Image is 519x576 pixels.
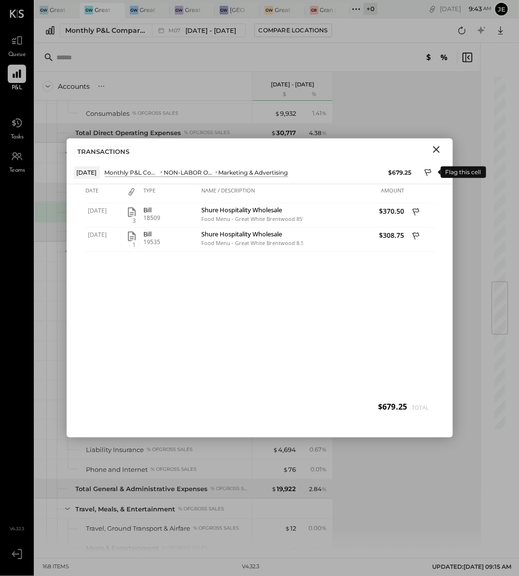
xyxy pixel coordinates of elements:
div: copy link [428,4,437,14]
div: Liability Insurance [86,445,144,454]
div: TRANSACTIONS [74,146,133,157]
span: M07 [168,28,183,33]
div: [DATE] [440,4,491,14]
div: [DATE] [74,166,100,178]
div: % of GROSS SALES [193,525,239,532]
div: Total Direct Operating Expenses [75,128,181,137]
button: Close [428,143,445,156]
span: % [322,524,327,532]
span: UPDATED: [DATE] 09:15 AM [432,563,511,571]
div: % [298,91,330,98]
div: 18509 [144,215,197,221]
div: 9,932 [275,109,296,118]
div: NON-LABOR OPERATING EXPENSES [164,168,214,177]
span: % [322,129,327,137]
div: GW [175,6,183,14]
div: Bill [144,206,197,213]
span: [DATE] [88,231,120,239]
div: Type [141,184,199,204]
span: % [322,109,327,117]
div: Consumables [86,109,129,118]
span: $ [273,446,278,453]
div: 2.84 [309,485,327,494]
span: $308.75 [306,231,405,240]
div: Date [84,184,122,204]
div: Shure Hospitality Wholesale [202,206,301,216]
div: Food Menu - Great White Brentwood 85" X 14"4/4 80#[PERSON_NAME] Linen Cover [202,216,301,222]
div: % of GROSS SALES [184,129,230,136]
div: GW [130,6,139,14]
div: GW [84,6,93,14]
div: -- [314,544,327,552]
div: Amount [303,184,407,204]
span: $ [271,485,277,493]
div: + 0 [364,3,378,15]
div: Travel, Meals, & Entertainment [75,505,175,514]
button: Compare Locations [254,24,332,37]
span: $679.25 [378,401,407,412]
div: % of GROSS SALES [151,466,196,473]
div: $679.25 [389,168,412,177]
a: Tasks [0,114,33,142]
div: -- [291,544,296,553]
div: % of GROSS SALES [132,110,178,117]
button: 1 [126,231,138,242]
div: GW [265,6,273,14]
div: 19,922 [271,484,296,494]
div: $ [257,91,296,98]
div: 30,717 [271,128,296,137]
a: Teams [0,147,33,175]
div: 0.00 [309,524,327,533]
span: $ [271,129,276,137]
div: Food Menu - Great White Brentwood 8.5" X 14" 4/4 80# [PERSON_NAME] Linen Cover [202,240,301,247]
div: Name / Description [199,184,303,204]
div: Marketing & Advertising [219,168,288,177]
div: Total General & Administrative Expenses [75,484,208,494]
div: Travel, Ground Transport & Airfare [86,524,190,534]
div: v 4.32.3 [242,563,259,571]
div: Bill [144,231,197,237]
button: Monthly P&L Comparison M07[DATE] - [DATE] [60,24,246,37]
span: [DATE] - [DATE] [186,26,237,35]
span: $ [275,110,280,117]
span: $ [283,466,288,473]
div: 1.41 [312,109,327,118]
span: Tasks [11,133,24,142]
span: $ [285,525,290,533]
button: 3 [126,206,138,218]
p: [DATE] - [DATE] [271,81,314,88]
div: 4,694 [273,445,296,454]
div: Accounts [58,82,90,91]
div: 168 items [42,563,69,571]
div: Monthly P&L Comparison [65,26,146,35]
span: 1 [129,240,139,249]
div: % of GROSS SALES [210,485,248,492]
div: % of GROSS SALES [147,446,193,453]
div: Flag this cell [441,166,486,178]
a: P&L [0,65,33,93]
div: 0.67 [309,445,327,454]
div: Shure Hospitality Wholesale [202,231,301,240]
span: Teams [9,166,25,175]
div: Phone and Internet [86,465,148,474]
div: 12 [285,524,296,534]
div: Compare Locations [259,26,328,34]
span: % [322,465,327,473]
div: 76 [283,465,296,474]
div: 4.38 [309,129,327,137]
div: 0.01 [310,465,327,474]
span: P&L [12,84,23,93]
span: [DATE] [88,206,120,215]
div: % of GROSS SALES [162,545,208,552]
div: GW [220,6,228,14]
div: 19535 [144,239,197,246]
span: Total [407,404,429,411]
span: % [322,485,327,493]
button: je [494,1,509,17]
div: % of GROSS SALES [178,506,224,512]
span: Queue [8,51,26,59]
span: $370.50 [306,206,405,216]
span: % [322,445,327,453]
div: GW [40,6,48,14]
div: Meals & Entertainment [86,544,159,553]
